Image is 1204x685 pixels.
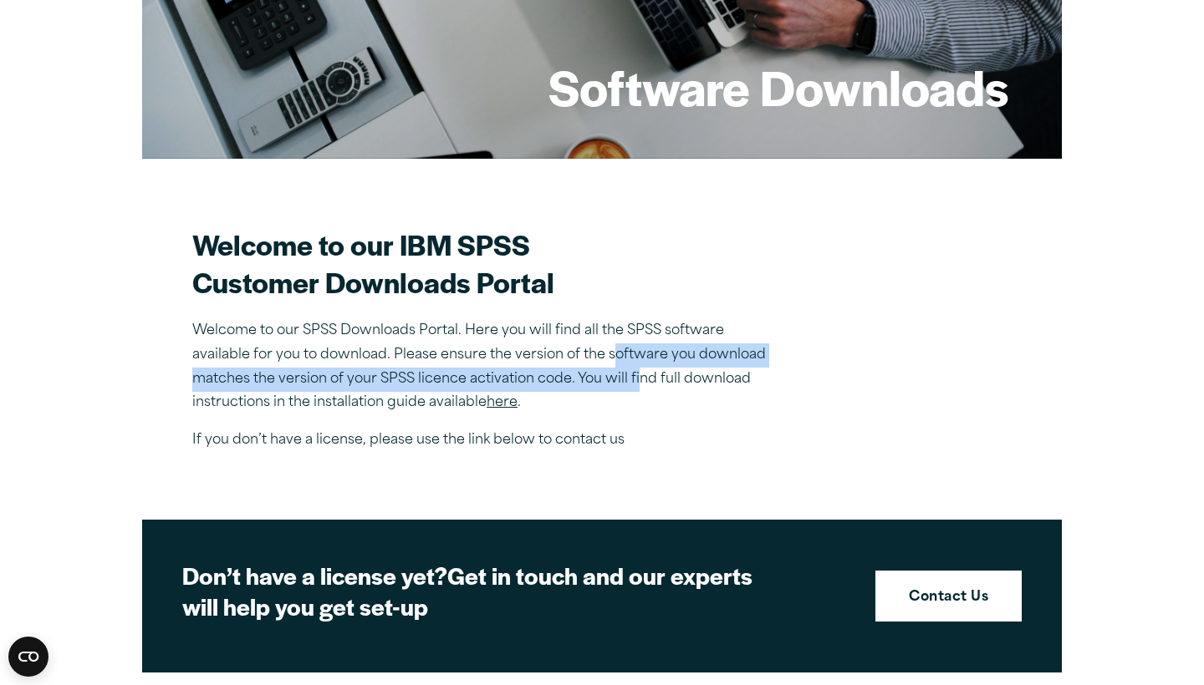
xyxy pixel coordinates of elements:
p: Welcome to our SPSS Downloads Portal. Here you will find all the SPSS software available for you ... [192,319,778,415]
h2: Welcome to our IBM SPSS Customer Downloads Portal [192,226,778,301]
a: Contact Us [875,571,1022,622]
strong: Contact Us [909,587,988,609]
h2: Get in touch and our experts will help you get set-up [182,560,768,622]
button: Open CMP widget [8,637,48,677]
h1: Software Downloads [548,54,1008,119]
strong: Don’t have a license yet? [182,558,447,591]
a: here [487,396,518,409]
p: If you don’t have a license, please use the link below to contact us [192,429,778,453]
